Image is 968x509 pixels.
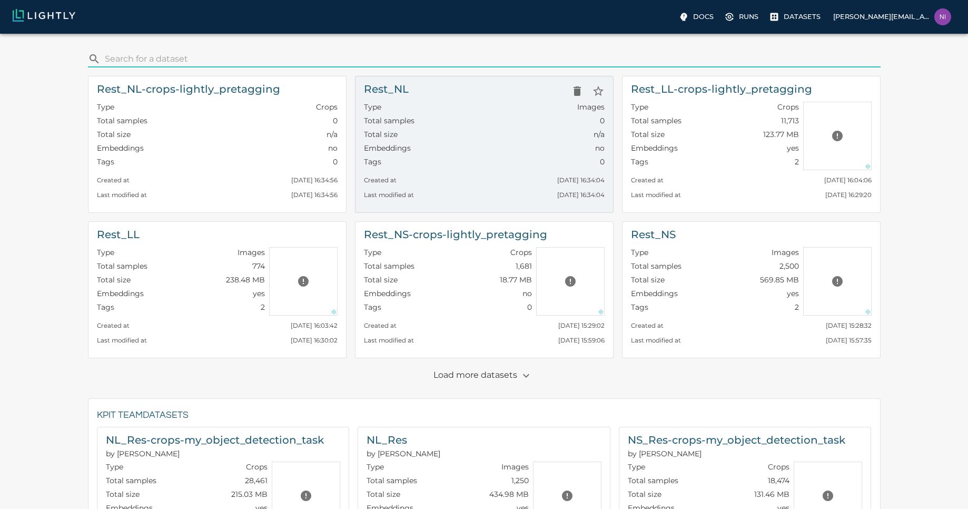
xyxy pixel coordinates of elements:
[631,129,665,140] p: Total size
[97,337,147,344] small: Last modified at
[516,261,532,271] p: 1,681
[13,9,75,22] img: Lightly
[97,261,147,271] p: Total samples
[500,275,532,285] p: 18.77 MB
[795,156,799,167] p: 2
[631,337,681,344] small: Last modified at
[364,129,398,140] p: Total size
[364,322,397,329] small: Created at
[595,143,605,153] p: no
[106,489,140,500] p: Total size
[781,115,799,126] p: 11,713
[97,156,114,167] p: Tags
[88,76,347,213] a: Rest_NL-crops-lightly_pretaggingTypeCropsTotal samples0Total sizen/aEmbeddingsnoTags0Created at[D...
[768,475,789,486] p: 18,474
[631,226,676,243] h6: Rest_NS
[827,271,848,292] button: Preview cannot be loaded. Please ensure the datasource is configured correctly and that the refer...
[333,115,338,126] p: 0
[824,177,872,184] small: [DATE] 16:04:06
[291,191,338,199] small: [DATE] 16:34:56
[510,247,532,258] p: Crops
[754,489,789,500] p: 131.46 MB
[829,5,955,28] label: [PERSON_NAME][EMAIL_ADDRESS][DOMAIN_NAME]nischal.s2@kpit.com
[628,432,845,448] h6: NS_Res-crops-my_object_detection_task
[739,12,758,22] p: Runs
[364,288,411,299] p: Embeddings
[763,129,799,140] p: 123.77 MB
[293,271,314,292] button: Preview cannot be loaded. Please ensure the datasource is configured correctly and that the refer...
[231,489,268,500] p: 215.03 MB
[97,129,131,140] p: Total size
[826,337,872,344] small: [DATE] 15:57:35
[631,288,678,299] p: Embeddings
[558,322,605,329] small: [DATE] 15:29:02
[767,8,825,25] a: Datasets
[105,51,876,67] input: search
[97,275,131,285] p: Total size
[558,337,605,344] small: [DATE] 15:59:06
[328,143,338,153] p: no
[97,288,144,299] p: Embeddings
[631,143,678,153] p: Embeddings
[628,462,645,472] p: Type
[628,489,661,500] p: Total size
[557,191,605,199] small: [DATE] 16:34:04
[557,485,578,506] button: Preview cannot be loaded. Please ensure the datasource is configured correctly and that the refer...
[364,191,414,199] small: Last modified at
[433,367,535,385] p: Load more datasets
[588,81,609,102] button: Star dataset
[97,302,114,312] p: Tags
[777,102,799,112] p: Crops
[817,485,838,506] button: Preview cannot be loaded. Please ensure the datasource is configured correctly and that the refer...
[246,462,268,472] p: Crops
[295,485,317,506] button: Preview cannot be loaded. Please ensure the datasource is configured correctly and that the refer...
[97,115,147,126] p: Total samples
[693,12,714,22] p: Docs
[238,247,265,258] p: Images
[367,489,400,500] p: Total size
[522,288,532,299] p: no
[631,247,648,258] p: Type
[676,8,718,25] a: Docs
[364,177,397,184] small: Created at
[631,115,681,126] p: Total samples
[291,322,338,329] small: [DATE] 16:03:42
[577,102,605,112] p: Images
[934,8,951,25] img: nischal.s2@kpit.com
[367,432,440,448] h6: NL_Res
[501,462,529,472] p: Images
[327,129,338,140] p: n/a
[88,221,347,358] a: Rest_LLTypeImagesTotal samples774Total size238.48 MBEmbeddingsyesTags2Preview cannot be loaded. P...
[367,475,417,486] p: Total samples
[779,261,799,271] p: 2,500
[367,449,440,458] span: Bibhas Dash (KPIT)
[226,275,265,285] p: 238.48 MB
[827,125,848,146] button: Preview cannot be loaded. Please ensure the datasource is configured correctly and that the refer...
[245,475,268,486] p: 28,461
[252,261,265,271] p: 774
[97,407,872,424] h6: KPIT team Datasets
[364,261,414,271] p: Total samples
[367,462,384,472] p: Type
[364,247,381,258] p: Type
[106,449,180,458] span: Bibhas Dash (KPIT)
[787,143,799,153] p: yes
[631,191,681,199] small: Last modified at
[772,247,799,258] p: Images
[557,177,605,184] small: [DATE] 16:34:04
[631,102,648,112] p: Type
[567,81,588,102] button: Delete dataset
[631,322,664,329] small: Created at
[97,322,130,329] small: Created at
[106,462,123,472] p: Type
[97,143,144,153] p: Embeddings
[364,337,414,344] small: Last modified at
[600,156,605,167] p: 0
[631,81,812,97] h6: Rest_LL-crops-lightly_pretagging
[291,177,338,184] small: [DATE] 16:34:56
[97,191,147,199] small: Last modified at
[364,156,381,167] p: Tags
[560,271,581,292] button: Preview cannot be loaded. Please ensure the datasource is configured correctly and that the refer...
[316,102,338,112] p: Crops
